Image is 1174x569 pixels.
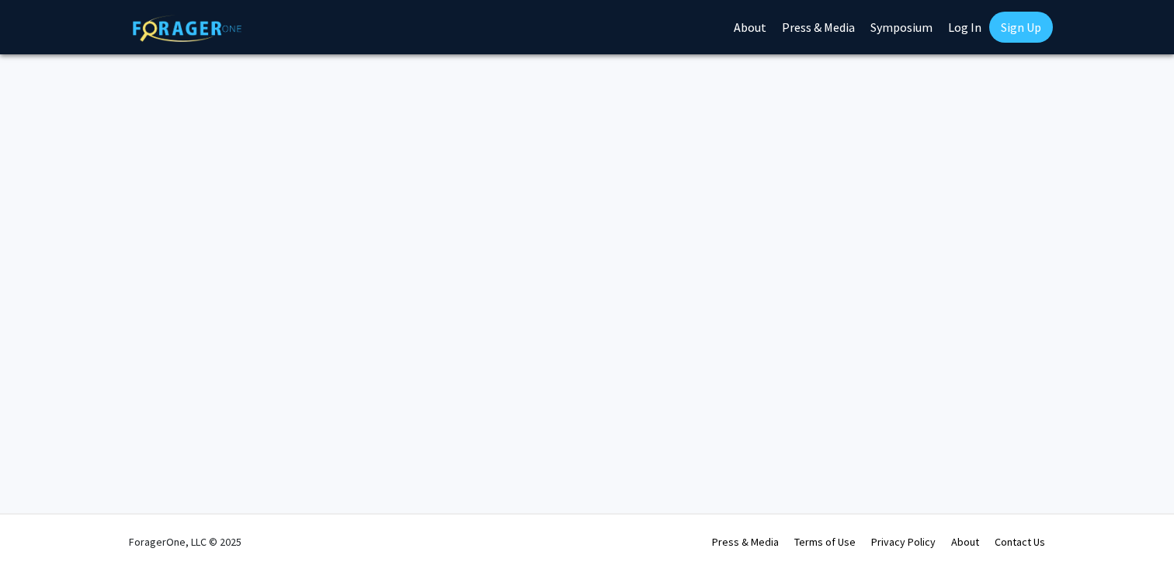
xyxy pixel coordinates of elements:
div: ForagerOne, LLC © 2025 [129,515,241,569]
a: Press & Media [712,535,779,549]
a: Privacy Policy [871,535,936,549]
a: Sign Up [989,12,1053,43]
a: About [951,535,979,549]
a: Terms of Use [794,535,856,549]
img: ForagerOne Logo [133,15,241,42]
a: Contact Us [995,535,1045,549]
